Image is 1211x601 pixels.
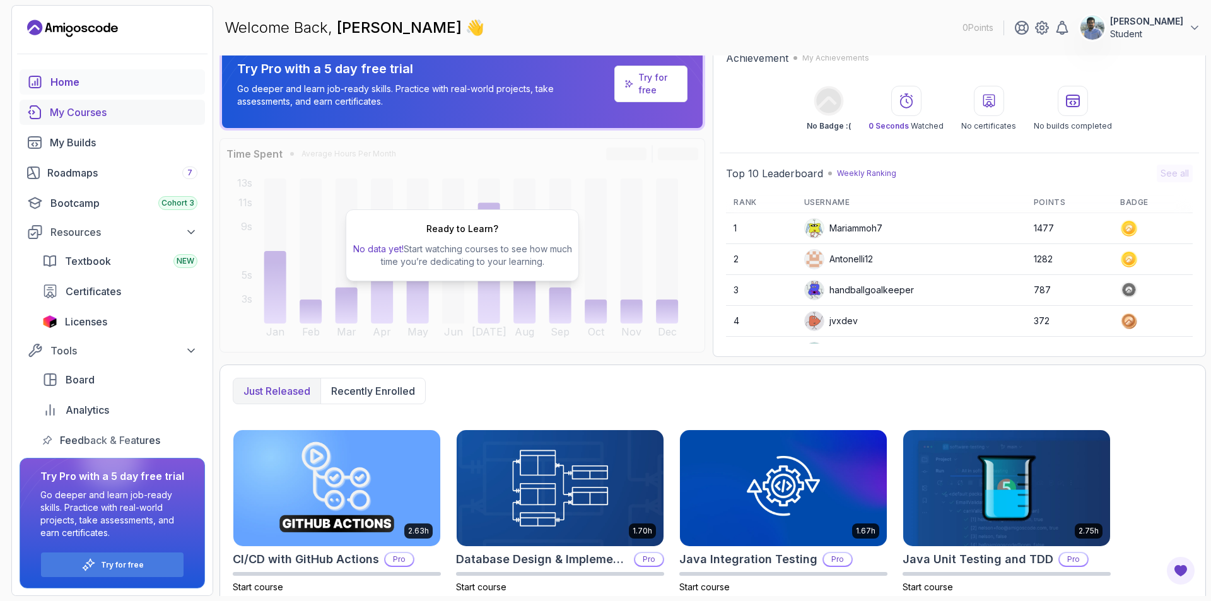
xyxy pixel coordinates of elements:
span: NEW [177,256,194,266]
span: Board [66,372,95,387]
img: user profile image [805,250,824,269]
p: Go deeper and learn job-ready skills. Practice with real-world projects, take assessments, and ea... [40,489,184,539]
a: Java Unit Testing and TDD card2.75hJava Unit Testing and TDDProStart course [903,429,1111,593]
a: Database Design & Implementation card1.70hDatabase Design & ImplementationProStart course [456,429,664,593]
img: CI/CD with GitHub Actions card [233,430,440,546]
img: Java Unit Testing and TDD card [903,430,1110,546]
a: courses [20,100,205,125]
td: 4 [726,306,796,337]
span: Textbook [65,254,111,269]
p: Pro [824,553,851,566]
img: jetbrains icon [42,315,57,328]
p: 2.75h [1079,526,1099,536]
p: Just released [243,383,310,399]
a: licenses [35,309,205,334]
h2: Top 10 Leaderboard [726,166,823,181]
a: Try for free [638,71,677,96]
span: [PERSON_NAME] [337,18,465,37]
div: jvxdev [804,311,858,331]
div: Antonelli12 [804,249,873,269]
a: feedback [35,428,205,453]
div: Mariammoh7 [804,218,882,238]
span: Analytics [66,402,109,417]
img: Database Design & Implementation card [457,430,664,546]
button: Recently enrolled [320,378,425,404]
p: [PERSON_NAME] [1110,15,1183,28]
div: Rionass [804,342,862,362]
th: Username [797,192,1026,213]
button: user profile image[PERSON_NAME]Student [1080,15,1201,40]
img: default monster avatar [805,281,824,300]
span: No data yet! [353,243,404,254]
p: Pro [1060,553,1087,566]
p: Try Pro with a 5 day free trial [237,60,609,78]
div: My Builds [50,135,197,150]
span: Start course [233,581,283,592]
h2: Database Design & Implementation [456,551,629,568]
span: Feedback & Features [60,433,160,448]
button: Tools [20,339,205,362]
p: Weekly Ranking [837,168,896,178]
button: Try for free [40,552,184,578]
a: roadmaps [20,160,205,185]
button: Open Feedback Button [1166,556,1196,586]
p: Start watching courses to see how much time you’re dedicating to your learning. [351,243,573,268]
p: Pro [635,553,663,566]
a: textbook [35,248,205,274]
span: Certificates [66,284,121,299]
td: 372 [1026,306,1113,337]
p: Go deeper and learn job-ready skills. Practice with real-world projects, take assessments, and ea... [237,83,609,108]
p: No builds completed [1034,121,1112,131]
th: Badge [1113,192,1193,213]
p: Watched [869,121,944,131]
h2: Java Unit Testing and TDD [903,551,1053,568]
th: Rank [726,192,796,213]
div: handballgoalkeeper [804,280,914,300]
button: See all [1157,165,1193,182]
a: Landing page [27,18,118,38]
img: user profile image [805,342,824,361]
td: 1 [726,213,796,244]
p: 2.63h [408,526,429,536]
a: certificates [35,279,205,304]
div: Resources [50,225,197,240]
p: Pro [385,553,413,566]
td: 1477 [1026,213,1113,244]
a: Try for free [101,560,144,570]
p: Student [1110,28,1183,40]
img: user profile image [1080,16,1104,40]
td: 1282 [1026,244,1113,275]
p: Recently enrolled [331,383,415,399]
p: My Achievements [802,53,869,63]
p: No certificates [961,121,1016,131]
a: Java Integration Testing card1.67hJava Integration TestingProStart course [679,429,887,593]
div: Tools [50,343,197,358]
a: Try for free [614,66,687,102]
p: 1.67h [856,526,875,536]
th: Points [1026,192,1113,213]
span: 0 Seconds [869,121,909,131]
div: Bootcamp [50,195,197,211]
a: CI/CD with GitHub Actions card2.63hCI/CD with GitHub ActionsProStart course [233,429,441,593]
div: My Courses [50,105,197,120]
h2: CI/CD with GitHub Actions [233,551,379,568]
div: Home [50,74,197,90]
h2: Java Integration Testing [679,551,817,568]
img: default monster avatar [805,219,824,238]
span: Start course [456,581,506,592]
span: 👋 [463,15,489,41]
p: 0 Points [962,21,993,34]
button: Resources [20,221,205,243]
img: Java Integration Testing card [680,430,887,546]
span: Licenses [65,314,107,329]
td: 3 [726,275,796,306]
span: Cohort 3 [161,198,194,208]
span: 7 [187,168,192,178]
h2: Ready to Learn? [426,223,498,235]
span: Start course [679,581,730,592]
p: No Badge :( [807,121,851,131]
p: Welcome Back, [225,18,484,38]
span: Start course [903,581,953,592]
